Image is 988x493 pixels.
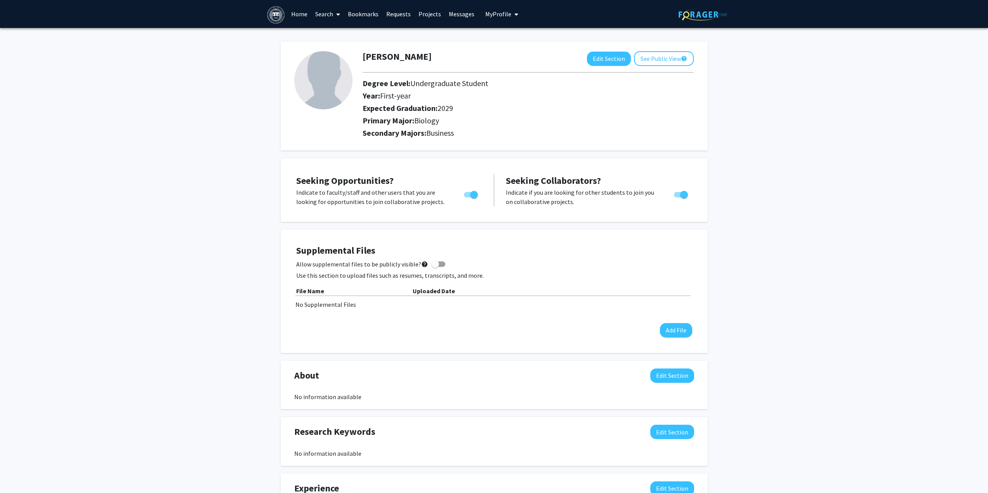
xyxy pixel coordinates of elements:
h2: Year: [363,91,650,100]
h2: Degree Level: [363,79,650,88]
h4: Supplemental Files [296,245,692,256]
span: Research Keywords [294,425,375,439]
button: Add File [660,323,692,337]
h2: Secondary Majors: [363,128,694,138]
button: Edit Research Keywords [650,425,694,439]
div: No information available [294,392,694,401]
p: Use this section to upload files such as resumes, transcripts, and more. [296,271,692,280]
p: Indicate if you are looking for other students to join you on collaborative projects. [506,188,659,206]
span: Allow supplemental files to be publicly visible? [296,259,428,269]
span: My Profile [485,10,511,18]
span: 2029 [438,103,453,113]
button: Edit About [650,368,694,383]
div: Toggle [671,188,692,199]
mat-icon: help [681,54,687,63]
a: Messages [445,0,478,28]
span: Seeking Opportunities? [296,175,394,187]
span: Biology [414,116,439,125]
button: See Public View [634,51,694,66]
a: Home [287,0,311,28]
a: Bookmarks [344,0,382,28]
img: ForagerOne Logo [679,9,727,21]
div: No Supplemental Files [295,300,693,309]
h2: Expected Graduation: [363,104,650,113]
h2: Primary Major: [363,116,694,125]
a: Requests [382,0,415,28]
p: Indicate to faculty/staff and other users that you are looking for opportunities to join collabor... [296,188,449,206]
a: Search [311,0,344,28]
mat-icon: help [421,259,428,269]
b: File Name [296,287,324,295]
iframe: Chat [6,458,33,487]
img: Profile Picture [294,51,352,109]
b: Uploaded Date [413,287,455,295]
a: Projects [415,0,445,28]
img: Brandeis University Logo [267,6,285,24]
div: No information available [294,449,694,458]
button: Edit Section [587,52,631,66]
span: First-year [380,91,411,100]
h1: [PERSON_NAME] [363,51,432,62]
span: Business [426,128,454,138]
span: Seeking Collaborators? [506,175,601,187]
div: Toggle [461,188,482,199]
span: Undergraduate Student [410,78,488,88]
span: About [294,368,319,382]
